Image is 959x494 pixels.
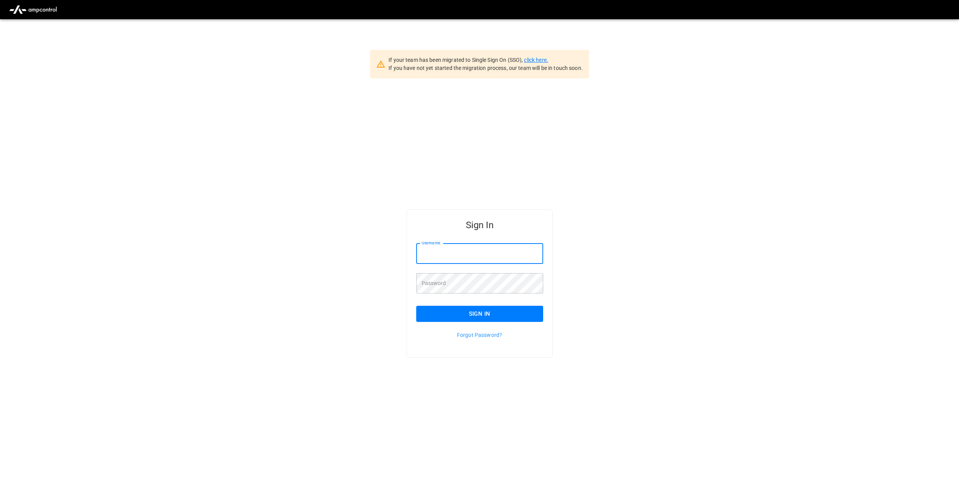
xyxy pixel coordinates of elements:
h5: Sign In [416,219,543,231]
label: Username [422,240,440,246]
span: If you have not yet started the migration process, our team will be in touch soon. [389,65,583,71]
button: Sign In [416,306,543,322]
img: ampcontrol.io logo [6,2,60,17]
span: If your team has been migrated to Single Sign On (SSO), [389,57,524,63]
a: click here. [524,57,548,63]
p: Forgot Password? [416,331,543,339]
